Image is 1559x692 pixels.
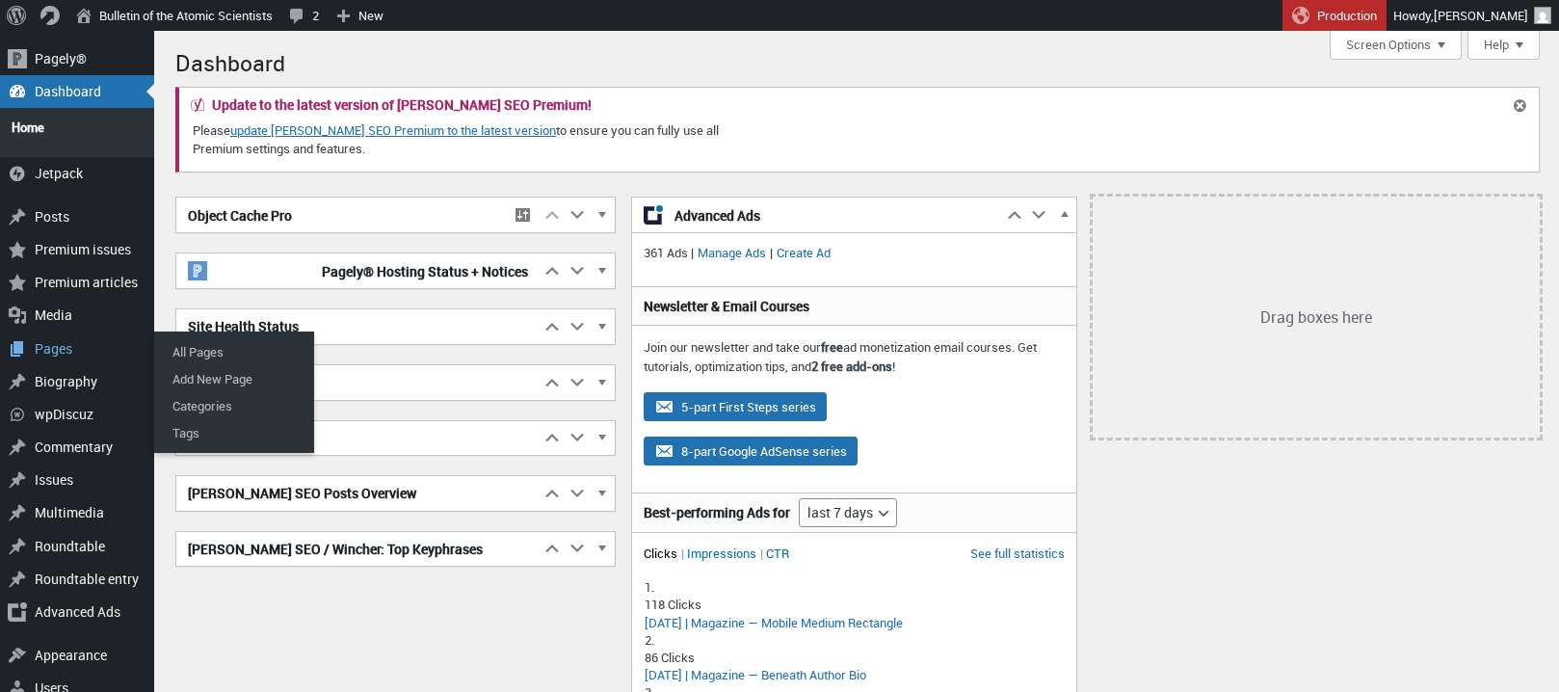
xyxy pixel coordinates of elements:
[159,365,313,392] a: Add New Page
[645,596,1065,613] div: 118 Clicks
[694,244,770,261] a: Manage Ads
[159,392,313,419] a: Categories
[645,578,1065,596] div: 1.
[159,338,313,365] a: All Pages
[175,40,1540,82] h1: Dashboard
[674,206,991,226] span: Advanced Ads
[644,503,790,522] h3: Best-performing Ads for
[644,545,684,562] li: Clicks
[644,244,1066,263] p: 361 Ads | |
[188,261,207,280] img: pagely-w-on-b20x20.png
[1467,31,1540,60] button: Help
[176,476,540,511] h2: [PERSON_NAME] SEO Posts Overview
[1434,7,1528,24] span: [PERSON_NAME]
[159,419,313,446] a: Tags
[176,309,540,344] h2: Site Health Status
[230,121,556,139] a: update [PERSON_NAME] SEO Premium to the latest version
[766,545,789,562] li: CTR
[970,545,1065,562] a: See full statistics
[1330,31,1462,60] button: Screen Options
[644,338,1066,376] p: Join our newsletter and take our ad monetization email courses. Get tutorials, optimization tips,...
[773,244,834,261] a: Create Ad
[191,120,773,160] p: Please to ensure you can fully use all Premium settings and features.
[176,532,540,567] h2: [PERSON_NAME] SEO / Wincher: Top Keyphrases
[821,338,843,356] strong: free
[645,666,866,683] a: [DATE] | Magazine — Beneath Author Bio
[212,98,592,112] h2: Update to the latest version of [PERSON_NAME] SEO Premium!
[644,437,858,466] button: 8-part Google AdSense series
[645,631,1065,649] div: 2.
[687,545,763,562] li: Impressions
[176,199,505,233] h2: Object Cache Pro
[645,649,1065,666] div: 86 Clicks
[176,421,540,456] h2: Activity
[645,614,903,631] a: [DATE] | Magazine — Mobile Medium Rectangle
[176,253,540,288] h2: Pagely® Hosting Status + Notices
[644,297,1066,316] h3: Newsletter & Email Courses
[644,392,827,421] button: 5-part First Steps series
[811,358,892,375] strong: 2 free add-ons
[176,365,540,400] h2: At a Glance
